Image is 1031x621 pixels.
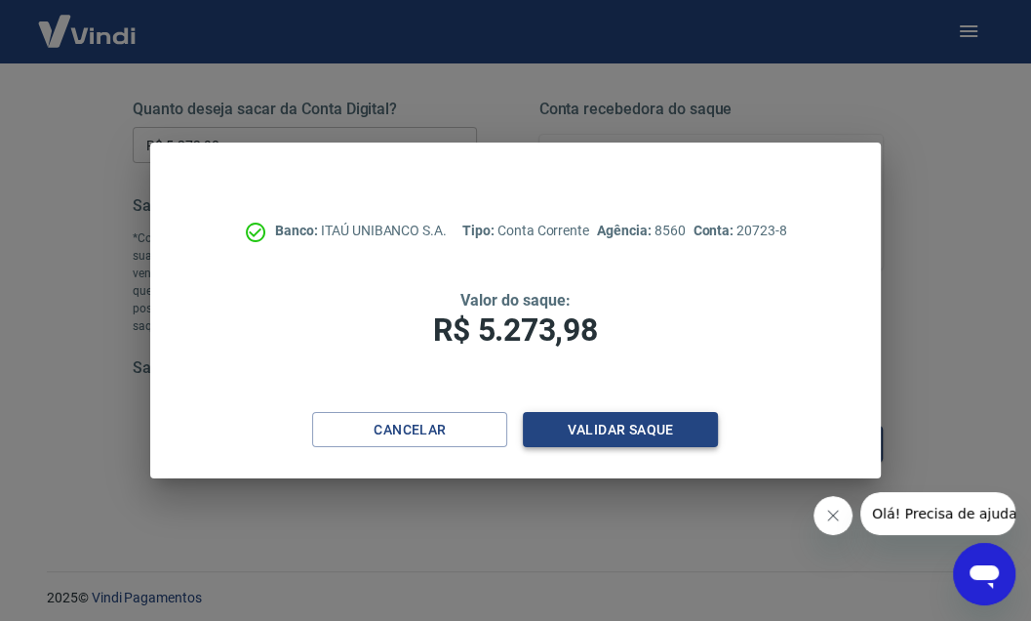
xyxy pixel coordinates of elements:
[460,291,570,310] span: Valor do saque:
[597,221,685,241] p: 8560
[462,223,497,238] span: Tipo:
[953,543,1015,605] iframe: Botão para abrir a janela de mensagens
[12,14,164,29] span: Olá! Precisa de ajuda?
[523,412,718,448] button: Validar saque
[693,223,736,238] span: Conta:
[275,221,447,241] p: ITAÚ UNIBANCO S.A.
[462,221,589,241] p: Conta Corrente
[860,492,1015,535] iframe: Mensagem da empresa
[597,223,654,238] span: Agência:
[275,223,321,238] span: Banco:
[693,221,786,241] p: 20723-8
[813,496,853,535] iframe: Fechar mensagem
[433,311,597,349] span: R$ 5.273,98
[312,412,507,448] button: Cancelar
